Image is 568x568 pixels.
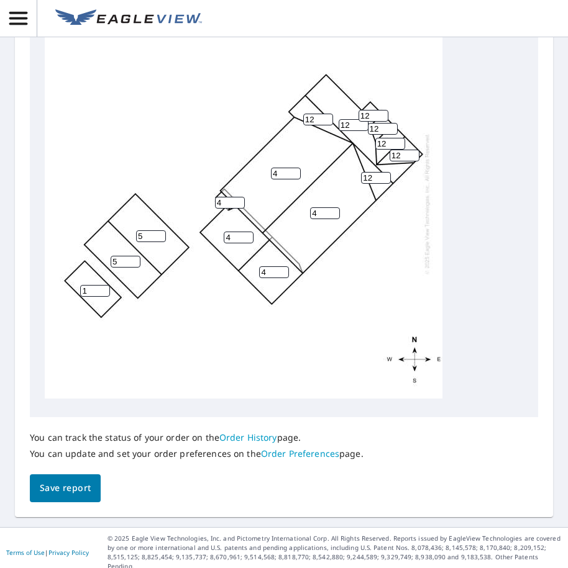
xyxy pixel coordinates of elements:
[30,474,101,502] button: Save report
[48,2,209,35] a: EV Logo
[6,548,45,557] a: Terms of Use
[6,549,89,556] p: |
[261,448,339,459] a: Order Preferences
[55,9,202,28] img: EV Logo
[30,448,364,459] p: You can update and set your order preferences on the page.
[30,432,364,443] p: You can track the status of your order on the page.
[40,480,91,496] span: Save report
[219,431,277,443] a: Order History
[48,548,89,557] a: Privacy Policy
